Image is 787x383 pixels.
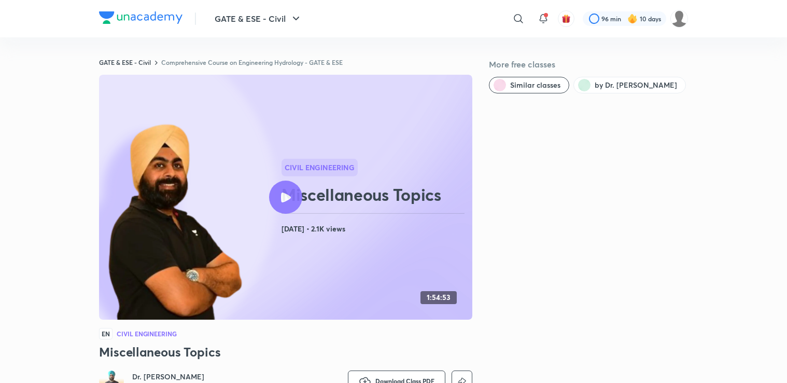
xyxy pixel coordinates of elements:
[117,331,177,337] h4: Civil Engineering
[558,10,574,27] button: avatar
[282,184,468,205] h2: Miscellaneous Topics
[510,80,560,90] span: Similar classes
[489,58,688,71] h5: More free classes
[99,328,113,339] span: EN
[132,372,223,382] a: Dr. [PERSON_NAME]
[561,14,571,23] img: avatar
[208,8,308,29] button: GATE & ESE - Civil
[627,13,638,24] img: streak
[427,293,451,302] h4: 1:54:53
[99,58,151,66] a: GATE & ESE - Civil
[99,11,182,26] a: Company Logo
[670,10,688,28] img: Anjali kumari
[161,58,343,66] a: Comprehensive Course on Engineering Hydrology - GATE & ESE
[282,222,468,236] h4: [DATE] • 2.1K views
[489,77,569,93] button: Similar classes
[99,11,182,24] img: Company Logo
[595,80,677,90] span: by Dr. Jaspal Singh
[573,77,686,93] button: by Dr. Jaspal Singh
[99,344,472,360] h3: Miscellaneous Topics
